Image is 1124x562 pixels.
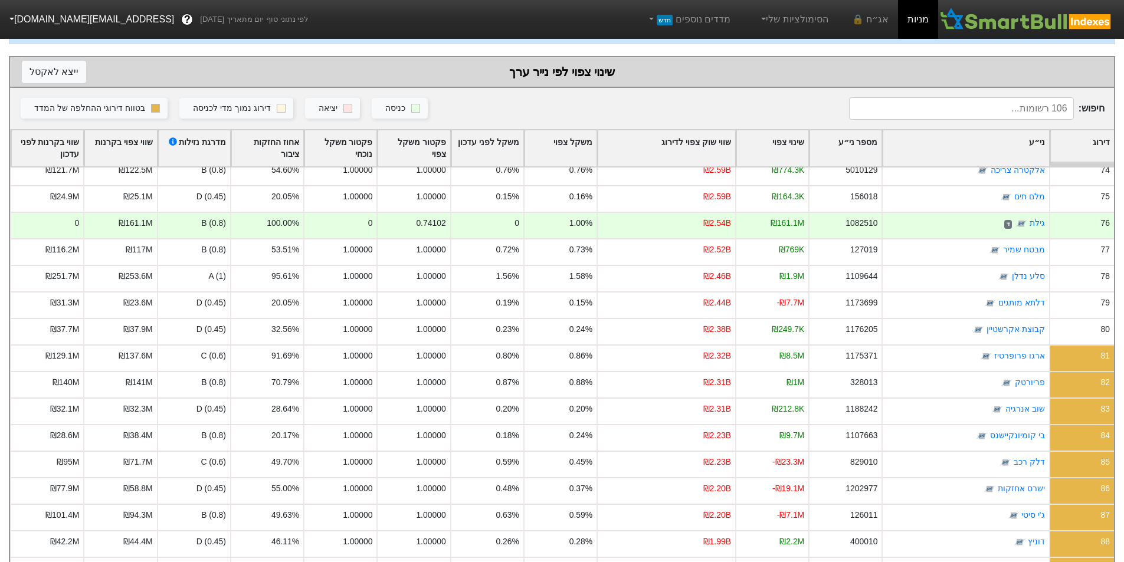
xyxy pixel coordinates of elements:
[972,324,984,336] img: tase link
[193,102,271,115] div: דירוג נמוך מדי לכניסה
[569,164,592,176] div: 0.76%
[641,8,735,31] a: מדדים נוספיםחדש
[158,130,230,167] div: Toggle SortBy
[50,429,80,442] div: ₪28.6M
[779,350,804,362] div: ₪8.5M
[496,270,519,282] div: 1.56%
[123,535,153,548] div: ₪44.4M
[50,535,80,548] div: ₪42.2M
[126,376,153,389] div: ₪141M
[1015,218,1027,230] img: tase link
[525,130,597,167] div: Toggle SortBy
[980,351,992,363] img: tase link
[179,98,293,119] button: דירוג נמוך מדי לכניסה
[1028,537,1045,547] a: דוניץ
[569,403,592,415] div: 0.20%
[271,376,299,389] div: 70.79%
[772,456,804,468] div: -₪23.3M
[416,535,445,548] div: 1.00000
[271,403,299,415] div: 28.64%
[50,482,80,495] div: ₪77.9M
[703,403,731,415] div: ₪2.31B
[200,14,308,25] span: לפי נתוני סוף יום מתאריך [DATE]
[496,482,519,495] div: 0.48%
[45,509,79,521] div: ₪101.4M
[123,456,153,468] div: ₪71.7M
[772,482,804,495] div: -₪19.1M
[22,63,1102,81] div: שינוי צפוי לפי נייר ערך
[1014,537,1025,548] img: tase link
[1101,509,1110,521] div: 87
[157,504,230,530] div: B (0.8)
[989,245,1001,257] img: tase link
[938,8,1115,31] img: SmartBull
[416,403,445,415] div: 1.00000
[1101,429,1110,442] div: 84
[50,403,80,415] div: ₪32.1M
[271,535,299,548] div: 46.11%
[343,535,372,548] div: 1.00000
[157,424,230,451] div: B (0.8)
[119,217,152,229] div: ₪161.1M
[703,244,731,256] div: ₪2.52B
[1015,378,1045,387] a: פריורטק
[416,297,445,309] div: 1.00000
[703,509,731,521] div: ₪2.20B
[703,482,731,495] div: ₪2.20B
[991,404,1003,416] img: tase link
[657,15,673,25] span: חדש
[569,297,592,309] div: 0.15%
[1101,376,1110,389] div: 82
[1101,217,1110,229] div: 76
[779,244,804,256] div: ₪769K
[777,509,805,521] div: -₪7.1M
[883,130,1048,167] div: Toggle SortBy
[810,130,881,167] div: Toggle SortBy
[1008,510,1020,522] img: tase link
[990,431,1045,441] a: בי קומיונקיישנס
[703,376,731,389] div: ₪2.31B
[45,350,79,362] div: ₪129.1M
[416,270,445,282] div: 1.00000
[772,190,804,203] div: ₪164.3K
[850,535,877,548] div: 400010
[496,164,519,176] div: 0.76%
[271,509,299,521] div: 49.63%
[1101,270,1110,282] div: 78
[998,484,1045,494] a: ישרס אחזקות
[50,297,80,309] div: ₪31.3M
[1001,377,1012,389] img: tase link
[343,323,372,336] div: 1.00000
[271,270,299,282] div: 95.61%
[846,429,877,442] div: 1107663
[184,12,191,28] span: ?
[167,136,226,161] div: מדרגת נזילות
[846,270,877,282] div: 1109644
[451,130,523,167] div: Toggle SortBy
[850,509,877,521] div: 126011
[846,217,877,229] div: 1082510
[1014,458,1045,467] a: דלק רכב
[157,477,230,504] div: D (0.45)
[976,430,988,442] img: tase link
[50,323,80,336] div: ₪37.7M
[569,376,592,389] div: 0.88%
[569,323,592,336] div: 0.24%
[271,482,299,495] div: 55.00%
[771,217,804,229] div: ₪161.1M
[703,164,731,176] div: ₪2.59B
[1101,323,1110,336] div: 80
[1101,456,1110,468] div: 85
[157,451,230,477] div: C (0.6)
[157,238,230,265] div: B (0.8)
[416,164,445,176] div: 1.00000
[372,98,428,119] button: כניסה
[1101,244,1110,256] div: 77
[304,130,376,167] div: Toggle SortBy
[416,509,445,521] div: 1.00000
[998,298,1045,308] a: דלתא מותגים
[850,456,877,468] div: 829010
[271,190,299,203] div: 20.05%
[846,482,877,495] div: 1202977
[34,102,145,115] div: בטווח דירוגי ההחלפה של המדד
